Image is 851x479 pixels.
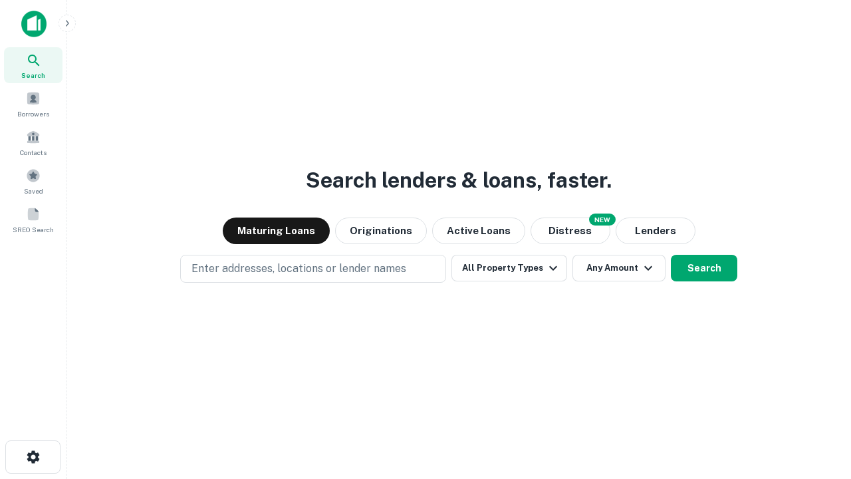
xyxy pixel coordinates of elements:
[616,218,695,244] button: Lenders
[4,86,62,122] a: Borrowers
[20,147,47,158] span: Contacts
[191,261,406,277] p: Enter addresses, locations or lender names
[4,124,62,160] a: Contacts
[671,255,737,281] button: Search
[589,214,616,226] div: NEW
[306,164,612,196] h3: Search lenders & loans, faster.
[21,11,47,37] img: capitalize-icon.png
[335,218,427,244] button: Originations
[13,224,54,235] span: SREO Search
[785,373,851,436] iframe: Chat Widget
[4,202,62,238] a: SREO Search
[531,218,610,244] button: Search distressed loans with lien and other non-mortgage details.
[223,218,330,244] button: Maturing Loans
[17,108,49,119] span: Borrowers
[451,255,567,281] button: All Property Types
[24,186,43,196] span: Saved
[4,163,62,199] a: Saved
[432,218,525,244] button: Active Loans
[4,47,62,83] a: Search
[572,255,666,281] button: Any Amount
[21,70,45,80] span: Search
[180,255,446,283] button: Enter addresses, locations or lender names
